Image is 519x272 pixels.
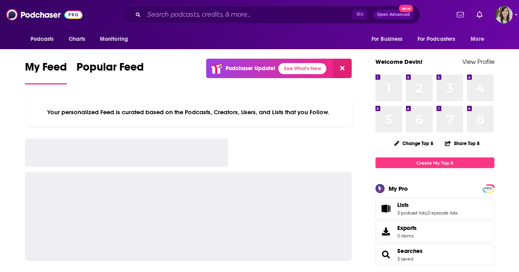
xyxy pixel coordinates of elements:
a: Create My Top 8 [375,157,494,168]
a: Lists [397,201,458,209]
a: PRO [484,185,493,191]
p: Podchaser Update! [226,65,275,72]
button: Show profile menu [495,6,513,23]
span: 0 items [397,233,417,239]
a: View Profile [462,58,494,65]
button: open menu [465,32,494,47]
span: ⌘ K [352,10,367,20]
span: For Podcasters [417,34,456,45]
span: Podcasts [31,34,54,45]
span: Logged in as devinandrade [495,6,513,23]
a: Charts [63,32,90,47]
span: Searches [375,244,494,265]
a: 3 podcast lists [397,210,427,216]
span: More [471,34,484,45]
a: Show notifications dropdown [473,8,486,21]
button: open menu [412,32,467,47]
div: Your personalized Feed is curated based on the Podcasts, Creators, Users, and Lists that you Follow. [25,99,352,126]
span: Lists [375,198,494,219]
a: Exports [375,221,494,242]
span: Open Advanced [377,13,410,17]
img: Podchaser - Follow, Share and Rate Podcasts [6,7,82,22]
span: New [399,5,413,12]
a: 3 saved [397,256,413,262]
a: My Feed [25,60,67,84]
span: Lists [397,201,409,209]
button: Open AdvancedNew [373,10,414,19]
a: Searches [397,247,423,255]
a: Show notifications dropdown [454,8,467,21]
a: Searches [378,249,394,260]
button: open menu [94,32,138,47]
span: Exports [378,226,394,237]
input: Search podcasts, credits, & more... [144,8,352,21]
a: Lists [378,203,394,214]
span: For Business [372,34,403,45]
span: Monitoring [100,34,128,45]
a: Popular Feed [77,60,144,84]
a: Welcome Devin! [375,58,423,65]
button: Change Top 8 [389,138,439,148]
div: My Pro [389,185,408,192]
img: User Profile [495,6,513,23]
button: open menu [25,32,64,47]
button: Share Top 8 [444,136,480,151]
span: Popular Feed [77,60,144,79]
span: , [427,210,427,216]
span: Exports [397,224,417,232]
a: 0 episode lists [427,210,458,216]
a: See What's New [278,63,326,74]
button: open menu [366,32,413,47]
span: Charts [69,34,86,45]
span: My Feed [25,60,67,79]
span: PRO [484,186,493,192]
div: Search podcasts, credits, & more... [122,6,420,24]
